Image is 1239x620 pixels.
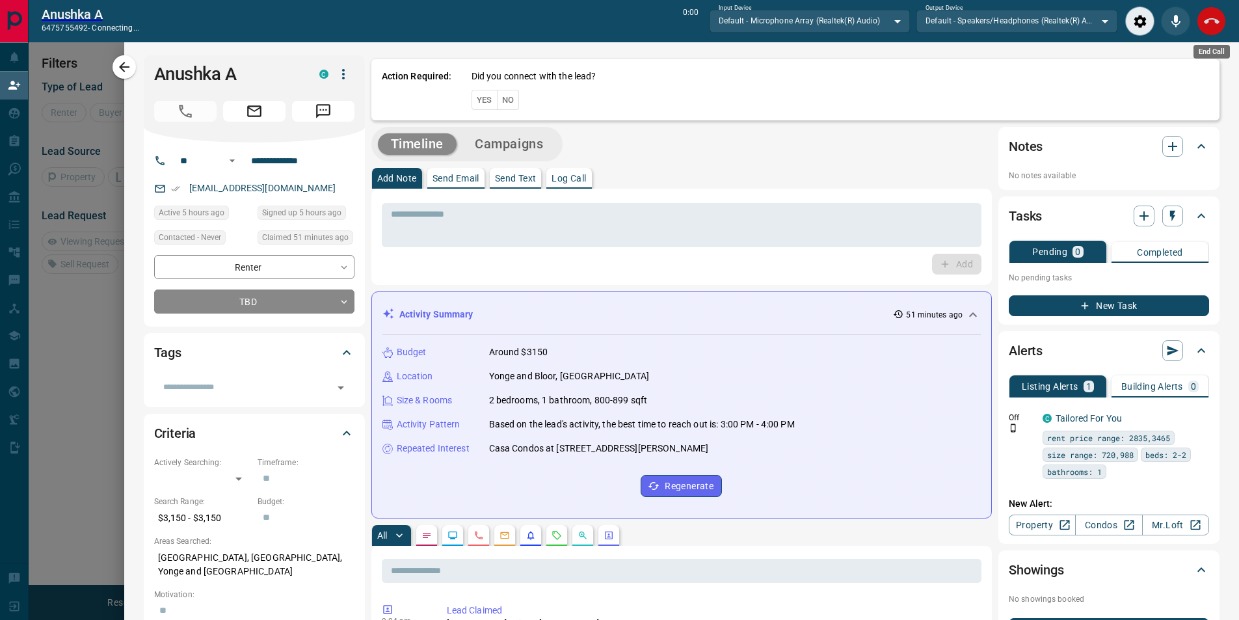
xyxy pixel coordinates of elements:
p: 0 [1191,382,1196,391]
svg: Push Notification Only [1009,424,1018,433]
p: Send Text [495,174,537,183]
p: Repeated Interest [397,442,470,455]
span: beds: 2-2 [1145,448,1186,461]
svg: Email Verified [171,184,180,193]
h2: Showings [1009,559,1064,580]
div: condos.ca [319,70,328,79]
p: All [377,531,388,540]
h1: Anushka A [154,64,300,85]
p: No showings booked [1009,593,1209,605]
div: Default - Speakers/Headphones (Realtek(R) Audio) [916,10,1117,32]
p: Send Email [433,174,479,183]
span: Signed up 5 hours ago [262,206,341,219]
div: condos.ca [1043,414,1052,423]
span: Email [223,101,286,122]
p: 2 bedrooms, 1 bathroom, 800-899 sqft [489,394,648,407]
div: TBD [154,290,354,314]
p: 0:00 [683,7,699,36]
p: 0 [1075,247,1080,256]
label: Output Device [926,4,963,12]
button: Timeline [378,133,457,155]
span: rent price range: 2835,3465 [1047,431,1170,444]
span: bathrooms: 1 [1047,465,1102,478]
a: Condos [1075,515,1142,535]
svg: Requests [552,530,562,541]
p: Location [397,370,433,383]
div: Audio Settings [1125,7,1154,36]
div: End Call [1197,7,1226,36]
p: Add Note [377,174,417,183]
div: Tasks [1009,200,1209,232]
p: Based on the lead's activity, the best time to reach out is: 3:00 PM - 4:00 PM [489,418,795,431]
p: Off [1009,412,1035,424]
button: Regenerate [641,475,722,497]
div: Wed Aug 13 2025 [258,230,354,249]
div: Showings [1009,554,1209,586]
a: Property [1009,515,1076,535]
p: Search Range: [154,496,251,507]
p: Casa Condos at [STREET_ADDRESS][PERSON_NAME] [489,442,709,455]
p: Log Call [552,174,586,183]
p: Size & Rooms [397,394,453,407]
p: Action Required: [382,70,452,110]
p: No pending tasks [1009,268,1209,288]
h2: Criteria [154,423,196,444]
p: Yonge and Bloor, [GEOGRAPHIC_DATA] [489,370,649,383]
p: Listing Alerts [1022,382,1078,391]
span: Contacted - Never [159,231,221,244]
svg: Listing Alerts [526,530,536,541]
div: Wed Aug 13 2025 [258,206,354,224]
button: New Task [1009,295,1209,316]
h2: Tasks [1009,206,1042,226]
button: No [497,90,520,110]
h2: Tags [154,342,181,363]
p: 51 minutes ago [906,309,963,321]
label: Input Device [719,4,752,12]
span: Message [292,101,354,122]
button: Open [332,379,350,397]
div: Default - Microphone Array (Realtek(R) Audio) [710,10,911,32]
div: Mute [1161,7,1190,36]
div: Notes [1009,131,1209,162]
p: Around $3150 [489,345,548,359]
p: 1 [1086,382,1091,391]
div: Renter [154,255,354,279]
button: Campaigns [462,133,556,155]
p: Activity Pattern [397,418,460,431]
p: No notes available [1009,170,1209,182]
p: Timeframe: [258,457,354,468]
p: 6475755492 - [42,22,139,34]
span: Claimed 51 minutes ago [262,231,349,244]
p: Activity Summary [399,308,473,321]
a: [EMAIL_ADDRESS][DOMAIN_NAME] [189,183,336,193]
h2: Notes [1009,136,1043,157]
p: Budget [397,345,427,359]
p: Completed [1137,248,1183,257]
a: Mr.Loft [1142,515,1209,535]
div: Criteria [154,418,354,449]
p: Did you connect with the lead? [472,70,596,83]
div: Activity Summary51 minutes ago [382,303,981,327]
div: Tags [154,337,354,368]
button: Yes [472,90,498,110]
svg: Lead Browsing Activity [447,530,458,541]
p: Motivation: [154,589,354,600]
a: Tailored For You [1056,413,1122,424]
span: Call [154,101,217,122]
svg: Notes [421,530,432,541]
svg: Opportunities [578,530,588,541]
span: size range: 720,988 [1047,448,1134,461]
span: connecting... [92,23,139,33]
span: Active 5 hours ago [159,206,224,219]
svg: Emails [500,530,510,541]
p: Areas Searched: [154,535,354,547]
svg: Calls [473,530,484,541]
p: Lead Claimed [447,604,977,617]
h2: Alerts [1009,340,1043,361]
p: $3,150 - $3,150 [154,507,251,529]
div: Alerts [1009,335,1209,366]
div: End Call [1193,45,1230,59]
button: Open [224,153,240,168]
h2: Anushka A [42,7,139,22]
p: [GEOGRAPHIC_DATA], [GEOGRAPHIC_DATA], Yonge and [GEOGRAPHIC_DATA] [154,547,354,582]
